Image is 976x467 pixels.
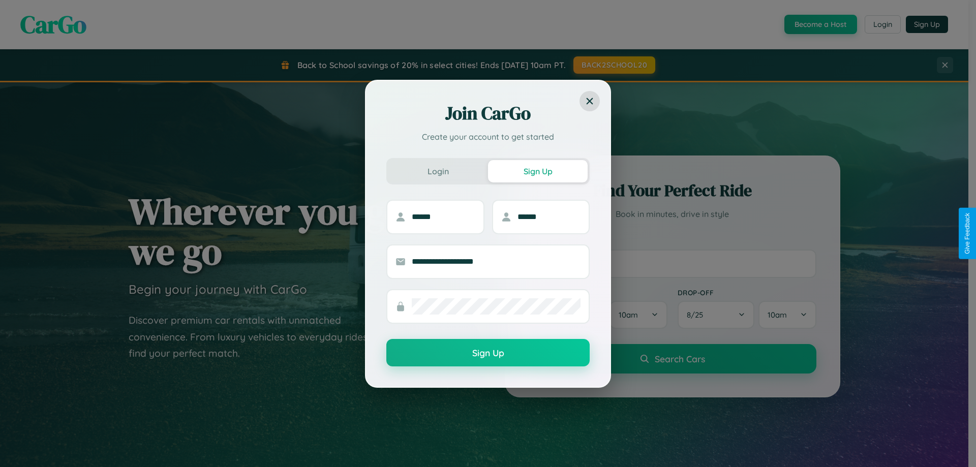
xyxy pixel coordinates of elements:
button: Sign Up [386,339,590,366]
button: Sign Up [488,160,588,182]
button: Login [388,160,488,182]
h2: Join CarGo [386,101,590,126]
div: Give Feedback [964,213,971,254]
p: Create your account to get started [386,131,590,143]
